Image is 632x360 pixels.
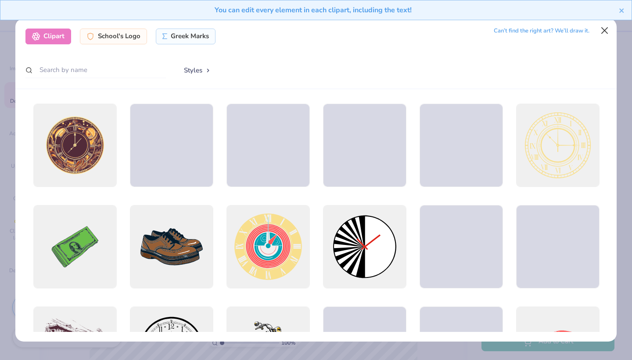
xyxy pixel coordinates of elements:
button: close [619,5,625,15]
input: Search by name [25,62,166,78]
button: Close [596,22,613,39]
div: Greek Marks [156,29,216,44]
button: Styles [175,62,220,79]
div: You can edit every element in each clipart, including the text! [7,5,619,15]
div: Can’t find the right art? We’ll draw it. [494,23,589,39]
div: Clipart [25,29,71,44]
div: School's Logo [80,29,147,44]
